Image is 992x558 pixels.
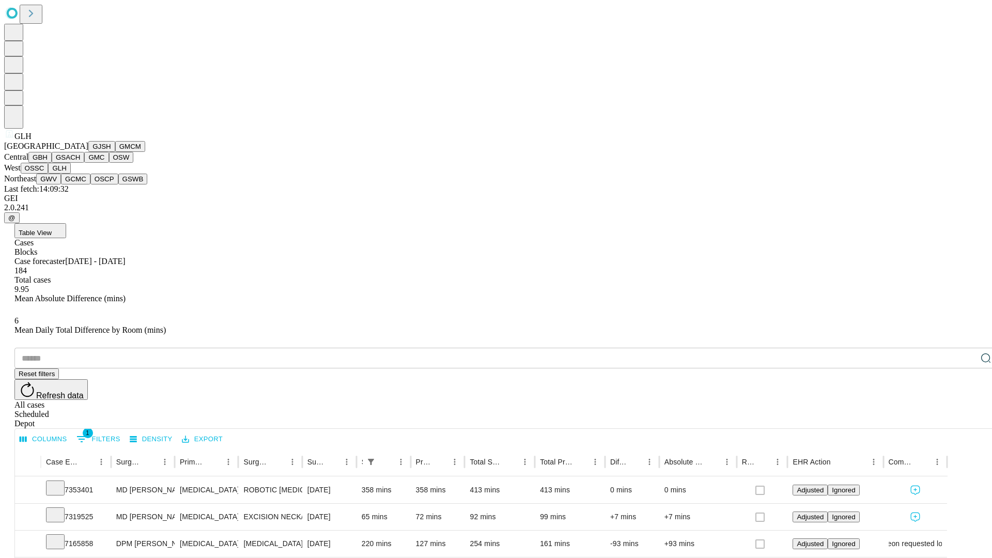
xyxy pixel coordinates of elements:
div: Resolved in EHR [742,458,755,466]
button: Sort [705,455,720,469]
div: GEI [4,194,988,203]
div: +7 mins [664,504,732,530]
div: DPM [PERSON_NAME] [PERSON_NAME] Dpm [116,531,169,557]
button: Expand [20,535,36,553]
div: 65 mins [362,504,406,530]
button: Menu [339,455,354,469]
div: MD [PERSON_NAME] [PERSON_NAME] [116,504,169,530]
div: 7165858 [46,531,106,557]
div: 0 mins [664,477,732,503]
button: Menu [588,455,602,469]
span: @ [8,214,16,222]
span: 9.95 [14,285,29,293]
div: [MEDICAL_DATA] [180,531,233,557]
div: 7319525 [46,504,106,530]
button: Menu [518,455,532,469]
button: Adjusted [793,485,828,495]
button: Adjusted [793,538,828,549]
button: Sort [80,455,94,469]
span: [GEOGRAPHIC_DATA] [4,142,88,150]
div: 99 mins [540,504,600,530]
span: Adjusted [797,486,824,494]
div: MD [PERSON_NAME] [PERSON_NAME] [116,477,169,503]
button: GCMC [61,174,90,184]
button: OSSC [21,163,49,174]
span: Mean Absolute Difference (mins) [14,294,126,303]
div: 2.0.241 [4,203,988,212]
button: Ignored [828,538,859,549]
button: Export [179,431,225,447]
span: Adjusted [797,513,824,521]
button: Sort [916,455,930,469]
div: [DATE] [307,504,351,530]
div: [MEDICAL_DATA] [180,504,233,530]
button: OSCP [90,174,118,184]
button: Sort [503,455,518,469]
div: 254 mins [470,531,530,557]
button: Select columns [17,431,70,447]
span: Central [4,152,28,161]
button: Ignored [828,512,859,522]
button: Menu [447,455,462,469]
div: Total Scheduled Duration [470,458,502,466]
div: [DATE] [307,531,351,557]
button: OSW [109,152,134,163]
span: Adjusted [797,540,824,548]
span: Refresh data [36,391,84,400]
button: Menu [930,455,944,469]
span: Last fetch: 14:09:32 [4,184,69,193]
button: Density [127,431,175,447]
button: Sort [574,455,588,469]
button: Sort [756,455,770,469]
div: Comments [889,458,915,466]
button: Sort [325,455,339,469]
button: GSACH [52,152,84,163]
span: Mean Daily Total Difference by Room (mins) [14,326,166,334]
div: Predicted In Room Duration [416,458,432,466]
span: surgeon requested longer [873,531,957,557]
button: Sort [379,455,394,469]
div: Primary Service [180,458,206,466]
button: @ [4,212,20,223]
div: 1 active filter [364,455,378,469]
div: Absolute Difference [664,458,704,466]
span: 6 [14,316,19,325]
div: 220 mins [362,531,406,557]
button: Menu [158,455,172,469]
button: Sort [628,455,642,469]
button: Menu [866,455,881,469]
button: Sort [433,455,447,469]
button: Reset filters [14,368,59,379]
div: ROBOTIC [MEDICAL_DATA] [MEDICAL_DATA] REPAIR WO/ MESH [243,477,297,503]
div: Case Epic Id [46,458,79,466]
div: Surgery Name [243,458,269,466]
span: Case forecaster [14,257,65,266]
div: Difference [610,458,627,466]
button: GWV [36,174,61,184]
div: [MEDICAL_DATA] RECESSION [243,531,297,557]
button: GBH [28,152,52,163]
button: GJSH [88,141,115,152]
button: Menu [720,455,734,469]
div: surgeon requested longer [889,531,942,557]
button: GSWB [118,174,148,184]
div: 413 mins [540,477,600,503]
button: Sort [207,455,221,469]
div: 358 mins [362,477,406,503]
div: Total Predicted Duration [540,458,572,466]
span: [DATE] - [DATE] [65,257,125,266]
span: 184 [14,266,27,275]
button: Refresh data [14,379,88,400]
div: 127 mins [416,531,460,557]
button: Sort [271,455,285,469]
div: [MEDICAL_DATA] [180,477,233,503]
button: Ignored [828,485,859,495]
button: Expand [20,508,36,526]
div: Surgeon Name [116,458,142,466]
button: Show filters [364,455,378,469]
span: Total cases [14,275,51,284]
div: 0 mins [610,477,654,503]
button: GMC [84,152,109,163]
div: 7353401 [46,477,106,503]
button: GMCM [115,141,145,152]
